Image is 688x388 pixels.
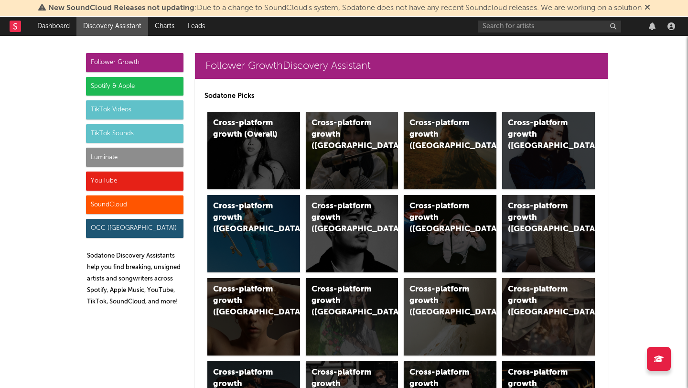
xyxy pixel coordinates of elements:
div: Cross-platform growth ([GEOGRAPHIC_DATA]) [312,118,376,152]
a: Discovery Assistant [76,17,148,36]
a: Cross-platform growth ([GEOGRAPHIC_DATA]) [502,195,595,272]
div: Luminate [86,148,183,167]
div: Cross-platform growth ([GEOGRAPHIC_DATA]) [213,201,278,235]
a: Cross-platform growth ([GEOGRAPHIC_DATA]) [306,112,398,189]
a: Cross-platform growth ([GEOGRAPHIC_DATA]) [502,278,595,356]
div: Cross-platform growth (Overall) [213,118,278,140]
a: Cross-platform growth ([GEOGRAPHIC_DATA]) [404,112,496,189]
div: Cross-platform growth ([GEOGRAPHIC_DATA]/GSA) [409,201,474,235]
p: Sodatone Discovery Assistants help you find breaking, unsigned artists and songwriters across Spo... [87,250,183,308]
div: YouTube [86,172,183,191]
div: Cross-platform growth ([GEOGRAPHIC_DATA]) [312,201,376,235]
div: TikTok Sounds [86,124,183,143]
p: Sodatone Picks [204,90,598,102]
a: Leads [181,17,212,36]
input: Search for artists [478,21,621,32]
a: Cross-platform growth ([GEOGRAPHIC_DATA]) [207,278,300,356]
a: Cross-platform growth ([GEOGRAPHIC_DATA]) [502,112,595,189]
a: Charts [148,17,181,36]
div: Follower Growth [86,53,183,72]
a: Cross-platform growth ([GEOGRAPHIC_DATA]/GSA) [404,195,496,272]
div: Cross-platform growth ([GEOGRAPHIC_DATA]) [409,118,474,152]
a: Follower GrowthDiscovery Assistant [195,53,608,79]
div: Cross-platform growth ([GEOGRAPHIC_DATA]) [213,284,278,318]
a: Cross-platform growth ([GEOGRAPHIC_DATA]) [306,195,398,272]
a: Dashboard [31,17,76,36]
div: Cross-platform growth ([GEOGRAPHIC_DATA]) [508,118,573,152]
a: Cross-platform growth ([GEOGRAPHIC_DATA]) [207,195,300,272]
span: Dismiss [645,4,650,12]
span: New SoundCloud Releases not updating [48,4,194,12]
a: Cross-platform growth (Overall) [207,112,300,189]
div: SoundCloud [86,195,183,215]
div: OCC ([GEOGRAPHIC_DATA]) [86,219,183,238]
div: Cross-platform growth ([GEOGRAPHIC_DATA]) [409,284,474,318]
div: Cross-platform growth ([GEOGRAPHIC_DATA]) [508,201,573,235]
div: Cross-platform growth ([GEOGRAPHIC_DATA]) [312,284,376,318]
a: Cross-platform growth ([GEOGRAPHIC_DATA]) [404,278,496,356]
div: TikTok Videos [86,100,183,119]
div: Spotify & Apple [86,77,183,96]
span: : Due to a change to SoundCloud's system, Sodatone does not have any recent Soundcloud releases. ... [48,4,642,12]
a: Cross-platform growth ([GEOGRAPHIC_DATA]) [306,278,398,356]
div: Cross-platform growth ([GEOGRAPHIC_DATA]) [508,284,573,318]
